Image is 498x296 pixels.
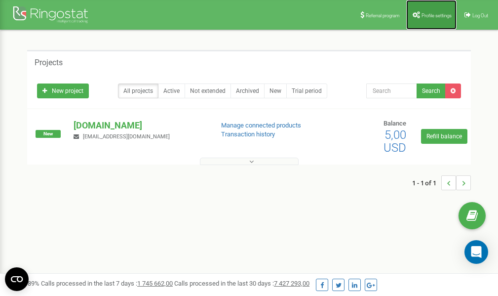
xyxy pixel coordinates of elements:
[472,13,488,18] span: Log Out
[221,130,275,138] a: Transaction history
[230,84,265,98] a: Archived
[36,130,61,138] span: New
[158,84,185,98] a: Active
[417,84,446,98] button: Search
[412,175,441,190] span: 1 - 1 of 1
[464,240,488,264] div: Open Intercom Messenger
[366,84,417,98] input: Search
[41,280,173,287] span: Calls processed in the last 7 days :
[286,84,327,98] a: Trial period
[412,166,471,200] nav: ...
[274,280,309,287] u: 7 427 293,00
[185,84,231,98] a: Not extended
[174,280,309,287] span: Calls processed in the last 30 days :
[37,84,89,98] a: New project
[83,133,170,140] span: [EMAIL_ADDRESS][DOMAIN_NAME]
[137,280,173,287] u: 1 745 662,00
[118,84,158,98] a: All projects
[74,119,205,132] p: [DOMAIN_NAME]
[366,13,400,18] span: Referral program
[421,13,452,18] span: Profile settings
[35,58,63,67] h5: Projects
[383,128,406,155] span: 5,00 USD
[264,84,287,98] a: New
[421,129,467,144] a: Refill balance
[383,120,406,127] span: Balance
[221,122,301,129] a: Manage connected products
[5,267,29,291] button: Open CMP widget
